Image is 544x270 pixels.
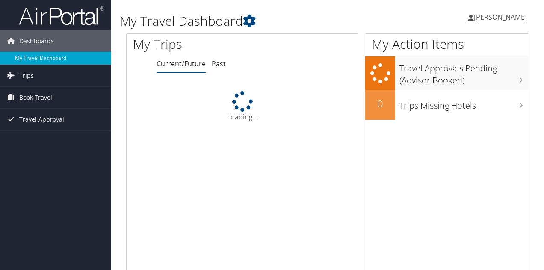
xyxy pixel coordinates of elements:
[19,87,52,108] span: Book Travel
[399,95,529,112] h3: Trips Missing Hotels
[19,109,64,130] span: Travel Approval
[365,35,529,53] h1: My Action Items
[365,56,529,89] a: Travel Approvals Pending (Advisor Booked)
[19,65,34,86] span: Trips
[365,90,529,120] a: 0Trips Missing Hotels
[127,91,358,122] div: Loading...
[468,4,535,30] a: [PERSON_NAME]
[19,6,104,26] img: airportal-logo.png
[133,35,255,53] h1: My Trips
[19,30,54,52] span: Dashboards
[474,12,527,22] span: [PERSON_NAME]
[212,59,226,68] a: Past
[120,12,397,30] h1: My Travel Dashboard
[399,58,529,86] h3: Travel Approvals Pending (Advisor Booked)
[365,96,395,111] h2: 0
[157,59,206,68] a: Current/Future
